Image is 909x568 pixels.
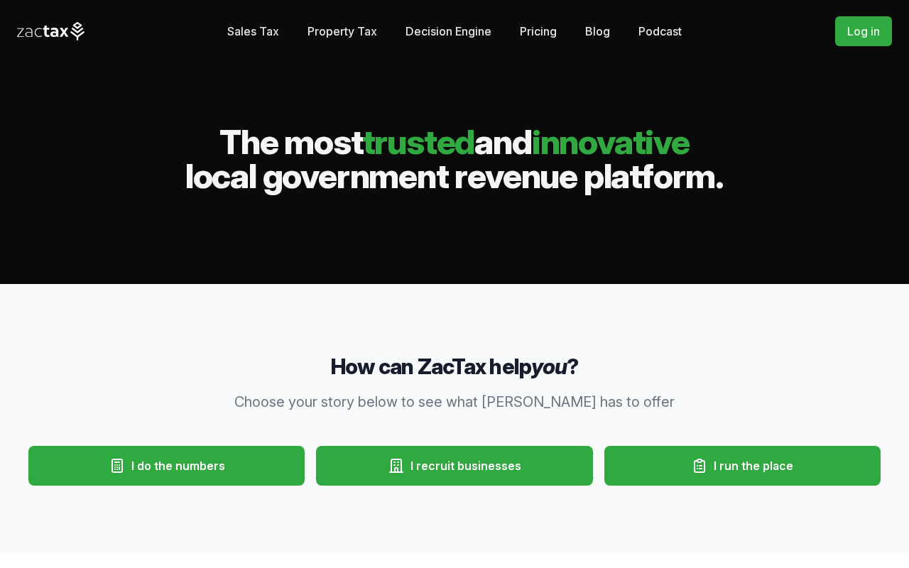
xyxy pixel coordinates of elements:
button: I run the place [604,446,881,486]
a: Log in [835,16,892,46]
a: Blog [585,17,610,45]
a: Decision Engine [405,17,491,45]
button: I do the numbers [28,446,305,486]
a: Sales Tax [227,17,279,45]
span: trusted [362,121,475,163]
span: innovative [532,121,690,163]
em: you [531,354,567,379]
a: Podcast [638,17,682,45]
h2: The most and local government revenue platform. [17,125,892,193]
span: I recruit businesses [410,457,521,474]
a: Property Tax [307,17,377,45]
button: I recruit businesses [316,446,592,486]
h3: How can ZacTax help ? [23,352,886,381]
a: Pricing [520,17,557,45]
p: Choose your story below to see what [PERSON_NAME] has to offer [182,392,727,412]
span: I run the place [714,457,793,474]
span: I do the numbers [131,457,225,474]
